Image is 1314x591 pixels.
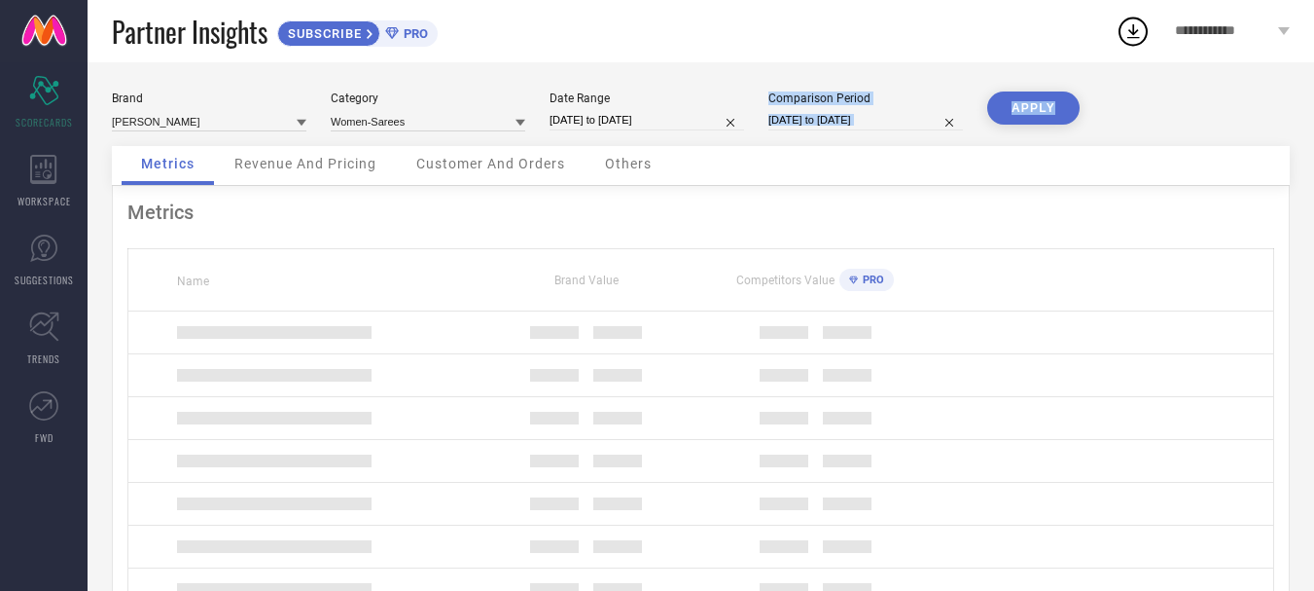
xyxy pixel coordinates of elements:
[27,351,60,366] span: TRENDS
[177,275,209,288] span: Name
[736,274,835,287] span: Competitors Value
[112,12,267,52] span: Partner Insights
[331,92,525,105] div: Category
[35,430,53,445] span: FWD
[399,26,428,41] span: PRO
[127,201,1274,224] div: Metrics
[1116,14,1151,49] div: Open download list
[416,156,565,171] span: Customer And Orders
[112,92,306,105] div: Brand
[278,26,367,41] span: SUBSCRIBE
[554,274,619,287] span: Brand Value
[550,110,744,130] input: Select date range
[987,92,1080,125] button: APPLY
[605,156,652,171] span: Others
[18,194,71,208] span: WORKSPACE
[141,156,195,171] span: Metrics
[550,92,744,105] div: Date Range
[16,115,73,129] span: SCORECARDS
[234,156,376,171] span: Revenue And Pricing
[768,92,963,105] div: Comparison Period
[768,110,963,130] input: Select comparison period
[277,16,438,47] a: SUBSCRIBEPRO
[858,274,884,286] span: PRO
[15,273,74,287] span: SUGGESTIONS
